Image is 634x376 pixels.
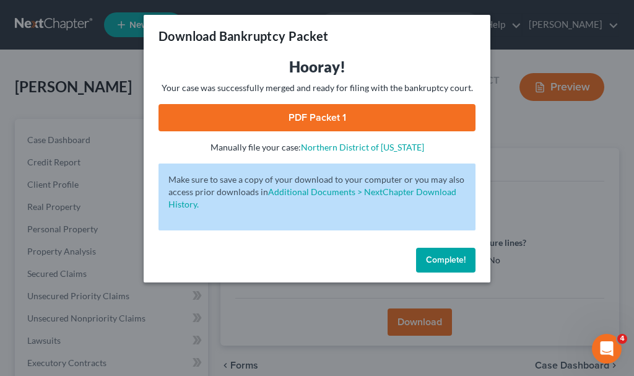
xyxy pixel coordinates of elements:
[617,334,627,344] span: 4
[301,142,424,152] a: Northern District of [US_STATE]
[158,141,475,154] p: Manually file your case:
[158,57,475,77] h3: Hooray!
[168,186,456,209] a: Additional Documents > NextChapter Download History.
[426,255,466,265] span: Complete!
[168,173,466,211] p: Make sure to save a copy of your download to your computer or you may also access prior downloads in
[158,104,475,131] a: PDF Packet 1
[158,27,328,45] h3: Download Bankruptcy Packet
[592,334,622,364] iframe: Intercom live chat
[416,248,475,273] button: Complete!
[158,82,475,94] p: Your case was successfully merged and ready for filing with the bankruptcy court.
